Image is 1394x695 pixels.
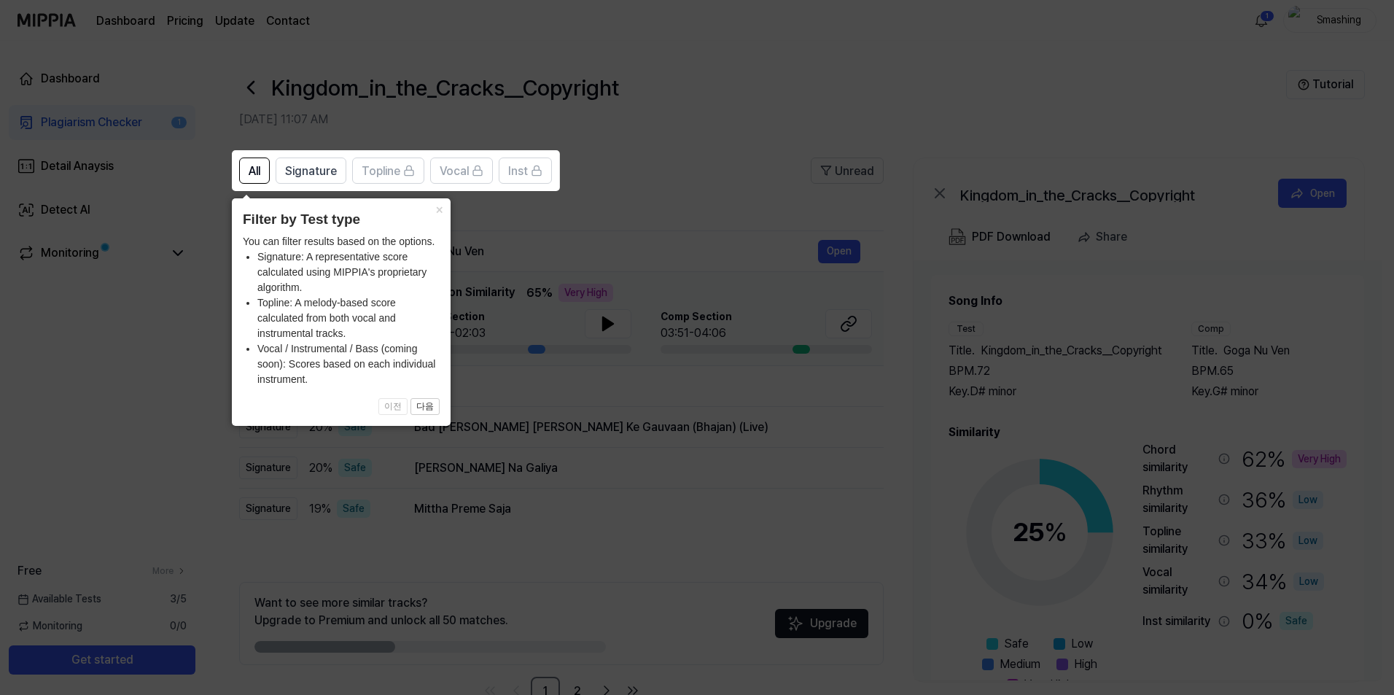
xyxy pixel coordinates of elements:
[410,398,440,416] button: 다음
[430,158,493,184] button: Vocal
[257,249,440,295] li: Signature: A representative score calculated using MIPPIA's proprietary algorithm.
[239,158,270,184] button: All
[362,163,400,180] span: Topline
[276,158,346,184] button: Signature
[352,158,424,184] button: Topline
[427,198,451,219] button: Close
[499,158,552,184] button: Inst
[257,341,440,387] li: Vocal / Instrumental / Bass (coming soon): Scores based on each individual instrument.
[243,209,440,230] header: Filter by Test type
[508,163,528,180] span: Inst
[249,163,260,180] span: All
[440,163,469,180] span: Vocal
[257,295,440,341] li: Topline: A melody-based score calculated from both vocal and instrumental tracks.
[243,234,440,387] div: You can filter results based on the options.
[285,163,337,180] span: Signature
